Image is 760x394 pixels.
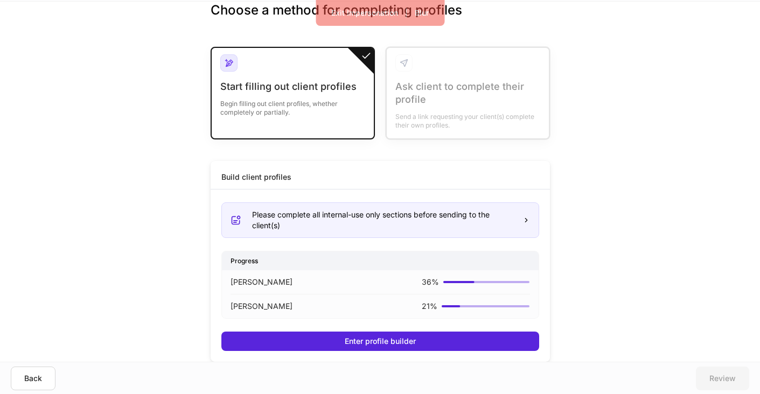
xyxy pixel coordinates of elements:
[422,277,439,287] p: 36 %
[324,4,405,22] button: Exit Impersonation
[220,80,365,93] div: Start filling out client profiles
[709,373,736,384] div: Review
[345,336,416,347] div: Enter profile builder
[422,301,437,312] p: 21 %
[211,2,550,36] h3: Choose a method for completing profiles
[331,8,398,18] div: Exit Impersonation
[24,373,42,384] div: Back
[221,332,539,351] button: Enter profile builder
[252,209,514,231] div: Please complete all internal-use only sections before sending to the client(s)
[696,367,749,390] button: Review
[220,93,365,117] div: Begin filling out client profiles, whether completely or partially.
[231,301,292,312] p: [PERSON_NAME]
[221,172,291,182] div: Build client profiles
[231,277,292,287] p: [PERSON_NAME]
[222,251,539,270] div: Progress
[408,4,436,22] button: Blur
[415,8,429,18] div: Blur
[11,367,55,390] button: Back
